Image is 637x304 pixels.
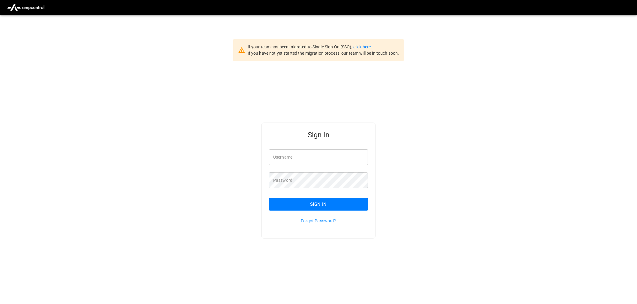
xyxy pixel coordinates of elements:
span: If you have not yet started the migration process, our team will be in touch soon. [248,51,399,56]
p: Forgot Password? [269,218,368,224]
h5: Sign In [269,130,368,140]
a: click here. [353,44,372,49]
button: Sign In [269,198,368,211]
img: ampcontrol.io logo [5,2,47,13]
span: If your team has been migrated to Single Sign On (SSO), [248,44,353,49]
